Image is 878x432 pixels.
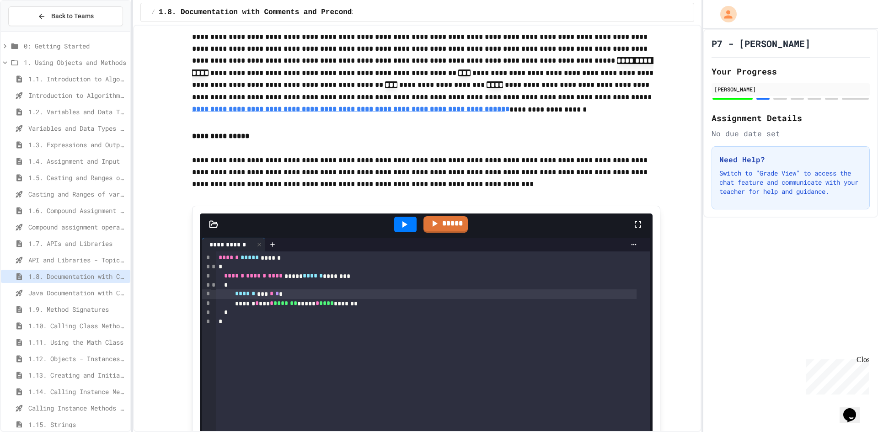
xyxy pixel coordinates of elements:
span: API and Libraries - Topic 1.7 [28,255,127,265]
span: Casting and Ranges of variables - Quiz [28,189,127,199]
span: Variables and Data Types - Quiz [28,123,127,133]
iframe: chat widget [840,395,869,423]
div: Chat with us now!Close [4,4,63,58]
span: 1.2. Variables and Data Types [28,107,127,117]
span: Compound assignment operators - Quiz [28,222,127,232]
span: 1.11. Using the Math Class [28,337,127,347]
span: 1.7. APIs and Libraries [28,239,127,248]
span: 1.1. Introduction to Algorithms, Programming, and Compilers [28,74,127,84]
span: 1.12. Objects - Instances of Classes [28,354,127,363]
iframe: chat widget [802,356,869,395]
span: 1.14. Calling Instance Methods [28,387,127,396]
span: 1.8. Documentation with Comments and Preconditions [159,7,378,18]
span: 1.5. Casting and Ranges of Values [28,173,127,182]
span: Calling Instance Methods - Topic 1.14 [28,403,127,413]
span: Java Documentation with Comments - Topic 1.8 [28,288,127,298]
div: My Account [711,4,739,25]
span: 1.6. Compound Assignment Operators [28,206,127,215]
span: 1. Using Objects and Methods [24,58,127,67]
span: / [152,9,155,16]
span: Back to Teams [51,11,94,21]
div: No due date set [712,128,870,139]
span: 1.8. Documentation with Comments and Preconditions [28,272,127,281]
span: 1.4. Assignment and Input [28,156,127,166]
span: 1.3. Expressions and Output [New] [28,140,127,149]
div: [PERSON_NAME] [714,85,867,93]
span: 1.13. Creating and Initializing Objects: Constructors [28,370,127,380]
h1: P7 - [PERSON_NAME] [712,37,810,50]
button: Back to Teams [8,6,123,26]
p: Switch to "Grade View" to access the chat feature and communicate with your teacher for help and ... [719,169,862,196]
h2: Assignment Details [712,112,870,124]
span: 1.10. Calling Class Methods [28,321,127,331]
h3: Need Help? [719,154,862,165]
span: 1.15. Strings [28,420,127,429]
span: 1.9. Method Signatures [28,304,127,314]
span: Introduction to Algorithms, Programming, and Compilers [28,91,127,100]
h2: Your Progress [712,65,870,78]
span: 0: Getting Started [24,41,127,51]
